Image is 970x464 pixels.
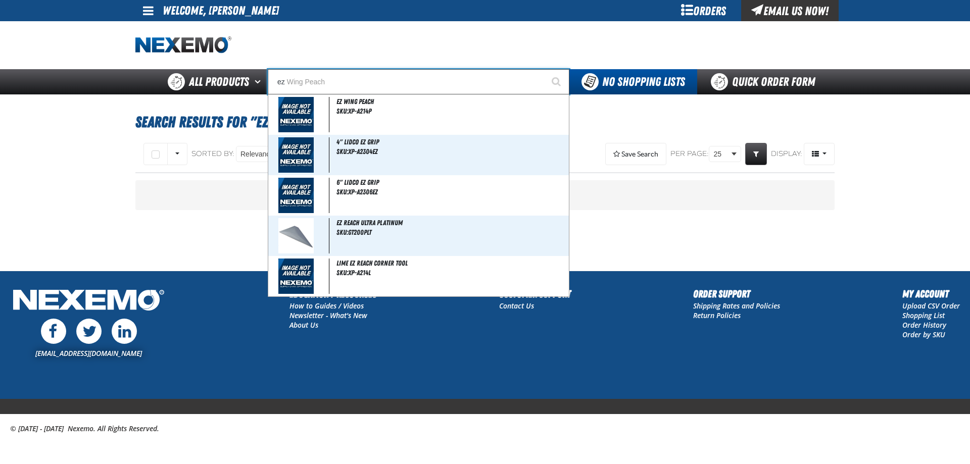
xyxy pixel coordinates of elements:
[621,150,658,158] span: Save Search
[745,143,767,165] a: Expand or Collapse Grid Filters
[289,311,367,320] a: Newsletter - What's New
[240,149,274,160] span: Relevance
[804,143,834,165] span: Product Grid Views Toolbar
[902,301,960,311] a: Upload CSV Order
[189,73,249,91] span: All Products
[697,69,834,94] a: Quick Order Form
[902,320,946,330] a: Order History
[135,36,231,54] a: Home
[167,143,187,165] button: Rows selection options
[693,311,741,320] a: Return Policies
[35,348,142,358] a: [EMAIL_ADDRESS][DOMAIN_NAME]
[336,147,378,156] span: SKU:XP-A2304EZ
[278,218,314,253] img: 5b1158d37edfe444427657-gt200plt_2.jpg
[336,269,371,277] span: SKU:XP-A214L
[336,97,374,106] span: EZ Wing Peach
[289,301,364,311] a: How to Guides / Videos
[499,301,534,311] a: Contact Us
[191,149,234,158] span: Sorted By:
[135,109,835,136] h1: Search Results for "ez-ez146-c-2025"
[336,219,403,227] span: EZ Reach Ultra Platinum
[336,178,379,186] span: 6" Lidco EZ Grip
[336,107,371,115] span: SKU:XP-A214P
[693,301,780,311] a: Shipping Rates and Policies
[278,178,314,213] img: missing_image.jpg
[499,286,571,301] h2: Customer Support
[902,311,945,320] a: Shopping List
[278,97,314,132] img: missing_image.jpg
[771,149,802,158] span: Display:
[544,69,569,94] button: Start Searching
[713,149,730,160] span: 25
[693,286,780,301] h2: Order Support
[278,259,314,294] img: missing_image.jpg
[278,137,314,173] img: missing_image.jpg
[336,259,408,267] span: Lime EZ Reach Corner Tool
[569,69,697,94] button: You do not have available Shopping Lists. Open to Create a New List
[251,69,268,94] button: Open All Products pages
[336,188,378,196] span: SKU:XP-A2306EZ
[268,69,569,94] input: Search
[605,143,666,165] button: Expand or Collapse Saved Search drop-down to save a search query
[902,286,960,301] h2: My Account
[336,138,379,146] span: 4" Lidco EZ Grip
[135,36,231,54] img: Nexemo logo
[289,320,318,330] a: About Us
[602,75,685,89] span: No Shopping Lists
[336,228,371,236] span: SKU:GT200PLT
[10,286,167,316] img: Nexemo Logo
[670,149,709,159] span: Per page:
[804,143,835,165] button: Product Grid Views Toolbar
[902,330,945,339] a: Order by SKU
